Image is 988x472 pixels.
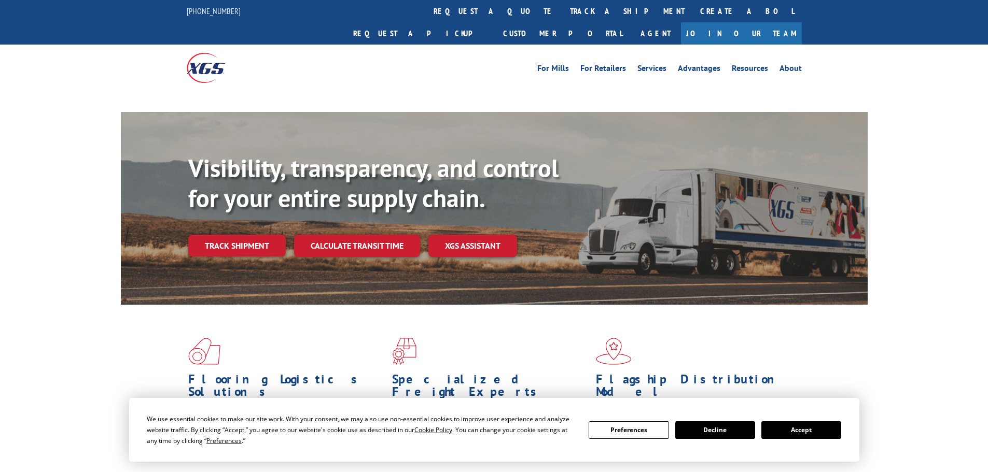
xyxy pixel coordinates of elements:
[780,64,802,76] a: About
[345,22,495,45] a: Request a pickup
[392,338,416,365] img: xgs-icon-focused-on-flooring-red
[596,338,632,365] img: xgs-icon-flagship-distribution-model-red
[147,413,576,446] div: We use essential cookies to make our site work. With your consent, we may also use non-essential ...
[675,421,755,439] button: Decline
[188,338,220,365] img: xgs-icon-total-supply-chain-intelligence-red
[392,373,588,403] h1: Specialized Freight Experts
[206,436,242,445] span: Preferences
[681,22,802,45] a: Join Our Team
[428,235,517,257] a: XGS ASSISTANT
[294,235,420,257] a: Calculate transit time
[188,152,559,214] b: Visibility, transparency, and control for your entire supply chain.
[129,398,859,462] div: Cookie Consent Prompt
[732,64,768,76] a: Resources
[678,64,720,76] a: Advantages
[580,64,626,76] a: For Retailers
[637,64,666,76] a: Services
[187,6,241,16] a: [PHONE_NUMBER]
[537,64,569,76] a: For Mills
[495,22,630,45] a: Customer Portal
[188,235,286,256] a: Track shipment
[761,421,841,439] button: Accept
[414,425,452,434] span: Cookie Policy
[630,22,681,45] a: Agent
[589,421,669,439] button: Preferences
[188,373,384,403] h1: Flooring Logistics Solutions
[596,373,792,403] h1: Flagship Distribution Model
